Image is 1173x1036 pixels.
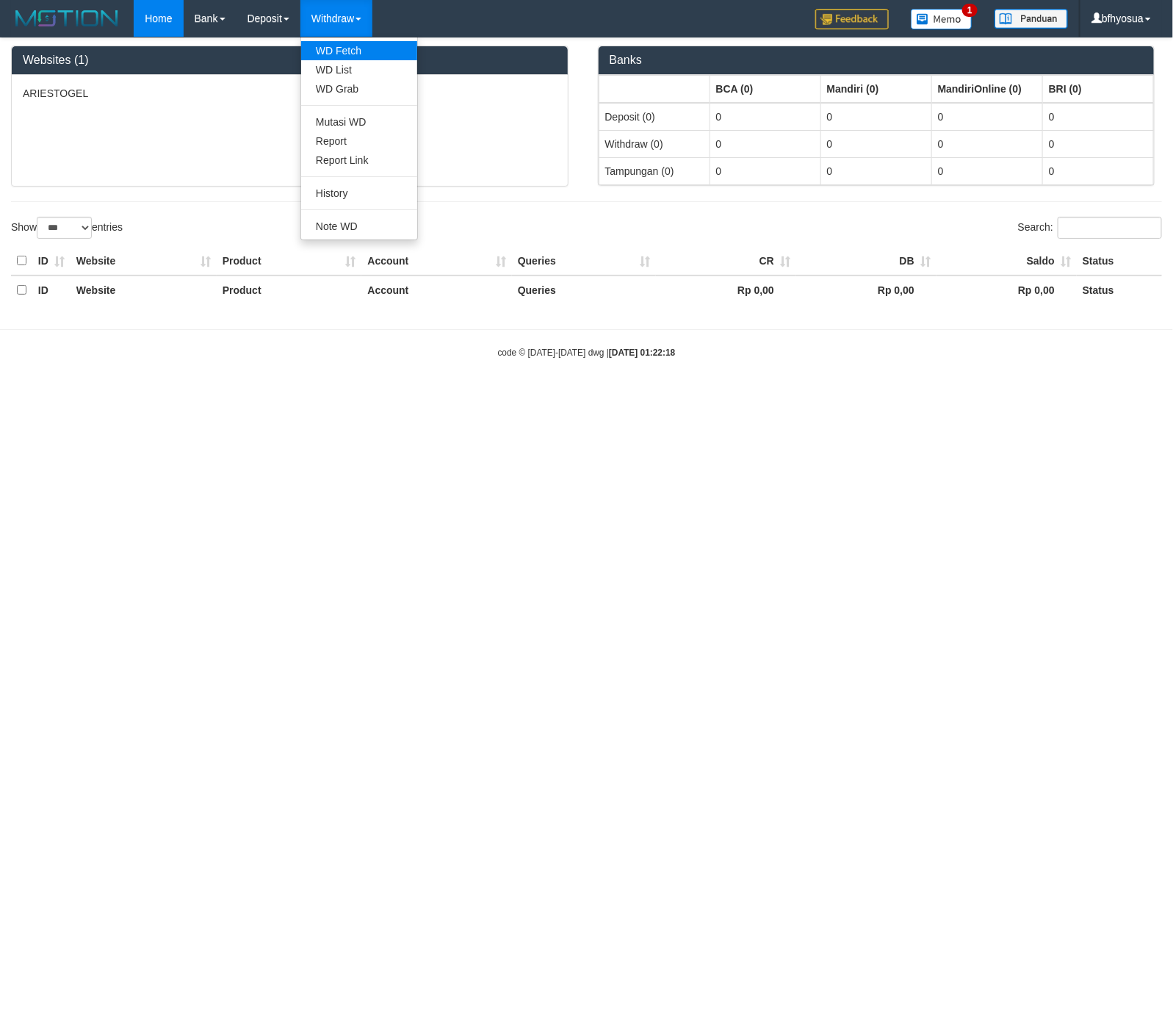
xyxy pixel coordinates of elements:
[301,151,417,170] a: Report Link
[1058,217,1162,239] input: Search:
[23,54,557,67] h3: Websites (1)
[37,217,92,239] select: Showentries
[610,54,1144,67] h3: Banks
[1042,157,1153,184] td: 0
[962,4,978,17] span: 1
[301,41,417,60] a: WD Fetch
[301,132,417,151] a: Report
[995,9,1068,29] img: panduan.png
[656,276,796,304] th: Rp 0,00
[656,247,796,276] th: CR
[820,157,931,184] td: 0
[23,86,557,101] p: ARIESTOGEL
[911,9,972,29] img: Button%20Memo.svg
[11,7,123,29] img: MOTION_logo.png
[217,276,362,304] th: Product
[599,130,710,157] td: Withdraw (0)
[609,348,675,358] strong: [DATE] 01:22:18
[11,217,123,239] label: Show entries
[301,60,417,79] a: WD List
[71,276,217,304] th: Website
[931,157,1042,184] td: 0
[1018,217,1162,239] label: Search:
[796,276,936,304] th: Rp 0,00
[301,112,417,132] a: Mutasi WD
[1077,276,1162,304] th: Status
[512,247,656,276] th: Queries
[1042,103,1153,131] td: 0
[1042,75,1153,103] th: Group: activate to sort column ascending
[931,130,1042,157] td: 0
[498,348,676,358] small: code © [DATE]-[DATE] dwg |
[32,276,71,304] th: ID
[710,103,820,131] td: 0
[599,103,710,131] td: Deposit (0)
[710,157,820,184] td: 0
[71,247,217,276] th: Website
[931,103,1042,131] td: 0
[710,75,820,103] th: Group: activate to sort column ascending
[301,217,417,236] a: Note WD
[820,75,931,103] th: Group: activate to sort column ascending
[301,79,417,98] a: WD Grab
[599,75,710,103] th: Group: activate to sort column ascending
[32,247,71,276] th: ID
[936,247,1077,276] th: Saldo
[1042,130,1153,157] td: 0
[815,9,889,29] img: Feedback.jpg
[820,103,931,131] td: 0
[599,157,710,184] td: Tampungan (0)
[936,276,1077,304] th: Rp 0,00
[820,130,931,157] td: 0
[512,276,656,304] th: Queries
[301,184,417,203] a: History
[796,247,936,276] th: DB
[361,247,511,276] th: Account
[361,276,511,304] th: Account
[710,130,820,157] td: 0
[1077,247,1162,276] th: Status
[931,75,1042,103] th: Group: activate to sort column ascending
[217,247,362,276] th: Product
